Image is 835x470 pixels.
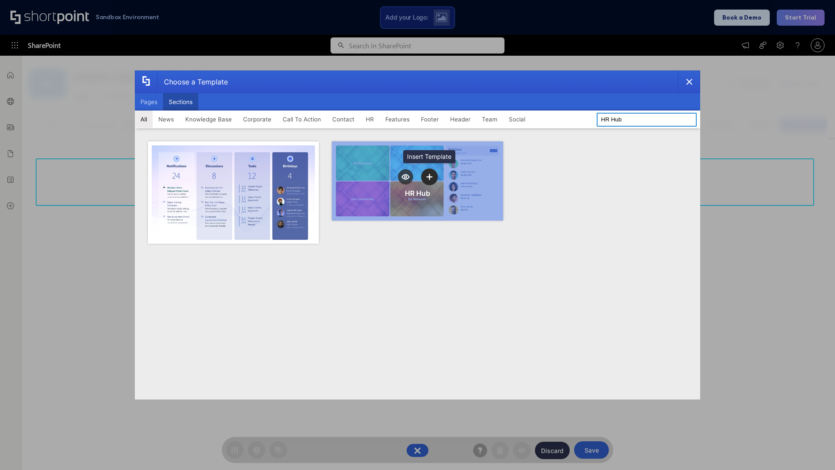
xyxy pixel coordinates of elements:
button: News [153,111,180,128]
div: template selector [135,70,700,399]
button: Knowledge Base [180,111,237,128]
div: HR Hub [405,189,430,198]
button: Contact [327,111,360,128]
button: HR [360,111,380,128]
button: Footer [415,111,444,128]
button: Header [444,111,476,128]
button: Social [503,111,531,128]
button: Pages [135,93,163,111]
button: Call To Action [277,111,327,128]
button: Corporate [237,111,277,128]
input: Search [597,113,697,127]
div: Choose a Template [157,71,228,93]
button: Sections [163,93,198,111]
button: Features [380,111,415,128]
button: All [135,111,153,128]
button: Team [476,111,503,128]
iframe: Chat Widget [792,428,835,470]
